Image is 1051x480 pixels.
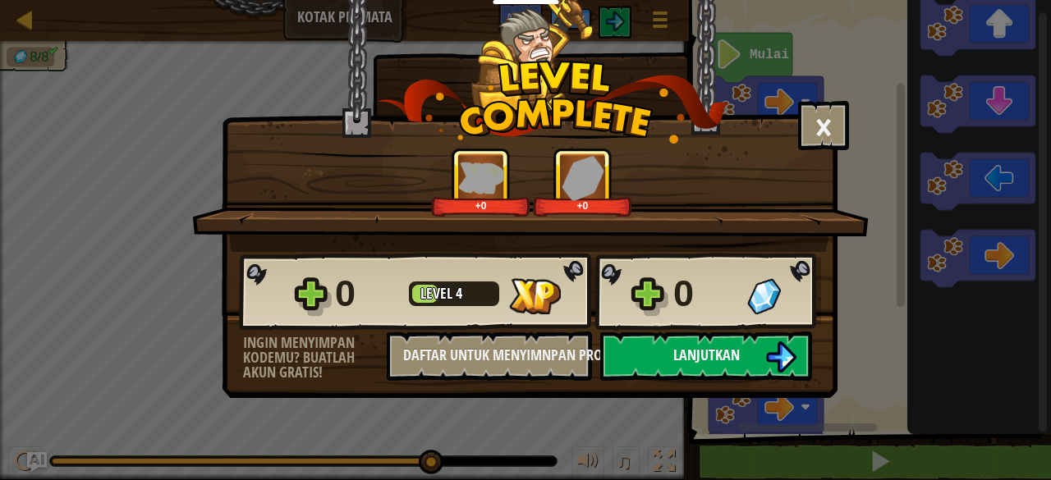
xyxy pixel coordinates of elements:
div: 0 [673,267,737,320]
img: Permata Didapat [562,155,604,200]
span: Lanjutkan [673,345,740,365]
button: × [798,101,849,150]
div: Ingin menyimpan kodemu? Buatlah akun gratis! [243,336,387,380]
img: Lanjutkan [765,341,796,373]
img: level_complete.png [377,61,729,144]
div: 0 [335,267,399,320]
div: +0 [434,199,527,212]
img: XP Didapat [458,162,504,194]
div: +0 [536,199,629,212]
img: XP Didapat [509,278,561,314]
button: Lanjutkan [600,331,812,381]
button: Daftar untuk Menyimnpan Proses [387,331,592,381]
span: Level [420,283,456,304]
span: 4 [456,283,462,304]
img: Permata Didapat [747,278,781,314]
